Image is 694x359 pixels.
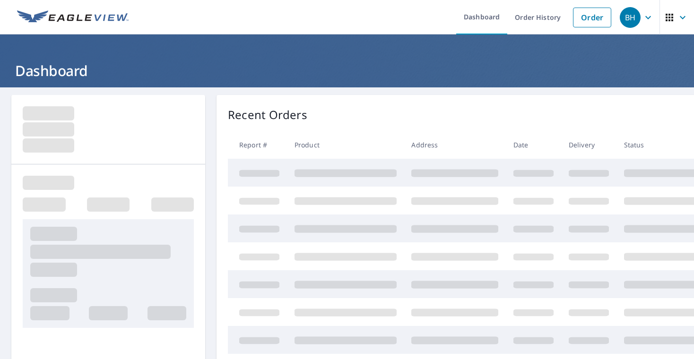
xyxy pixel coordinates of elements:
[17,10,129,25] img: EV Logo
[561,131,616,159] th: Delivery
[506,131,561,159] th: Date
[11,61,683,80] h1: Dashboard
[404,131,506,159] th: Address
[573,8,611,27] a: Order
[620,7,641,28] div: BH
[228,131,287,159] th: Report #
[287,131,404,159] th: Product
[228,106,307,123] p: Recent Orders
